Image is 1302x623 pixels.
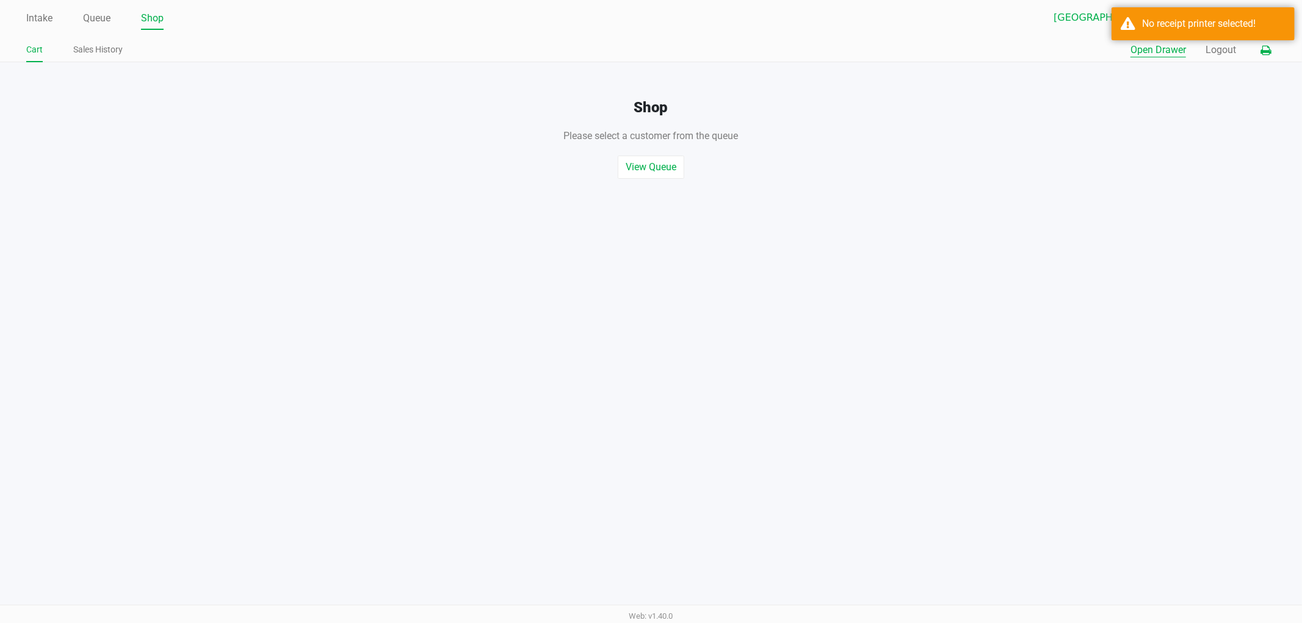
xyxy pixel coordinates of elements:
[26,10,52,27] a: Intake
[629,611,673,621] span: Web: v1.40.0
[564,130,739,142] span: Please select a customer from the queue
[1180,7,1198,29] button: Select
[1130,43,1186,57] button: Open Drawer
[618,156,684,179] button: View Queue
[26,42,43,57] a: Cart
[1054,10,1173,25] span: [GEOGRAPHIC_DATA]
[141,10,164,27] a: Shop
[1142,16,1286,31] div: No receipt printer selected!
[1206,43,1236,57] button: Logout
[83,10,110,27] a: Queue
[73,42,123,57] a: Sales History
